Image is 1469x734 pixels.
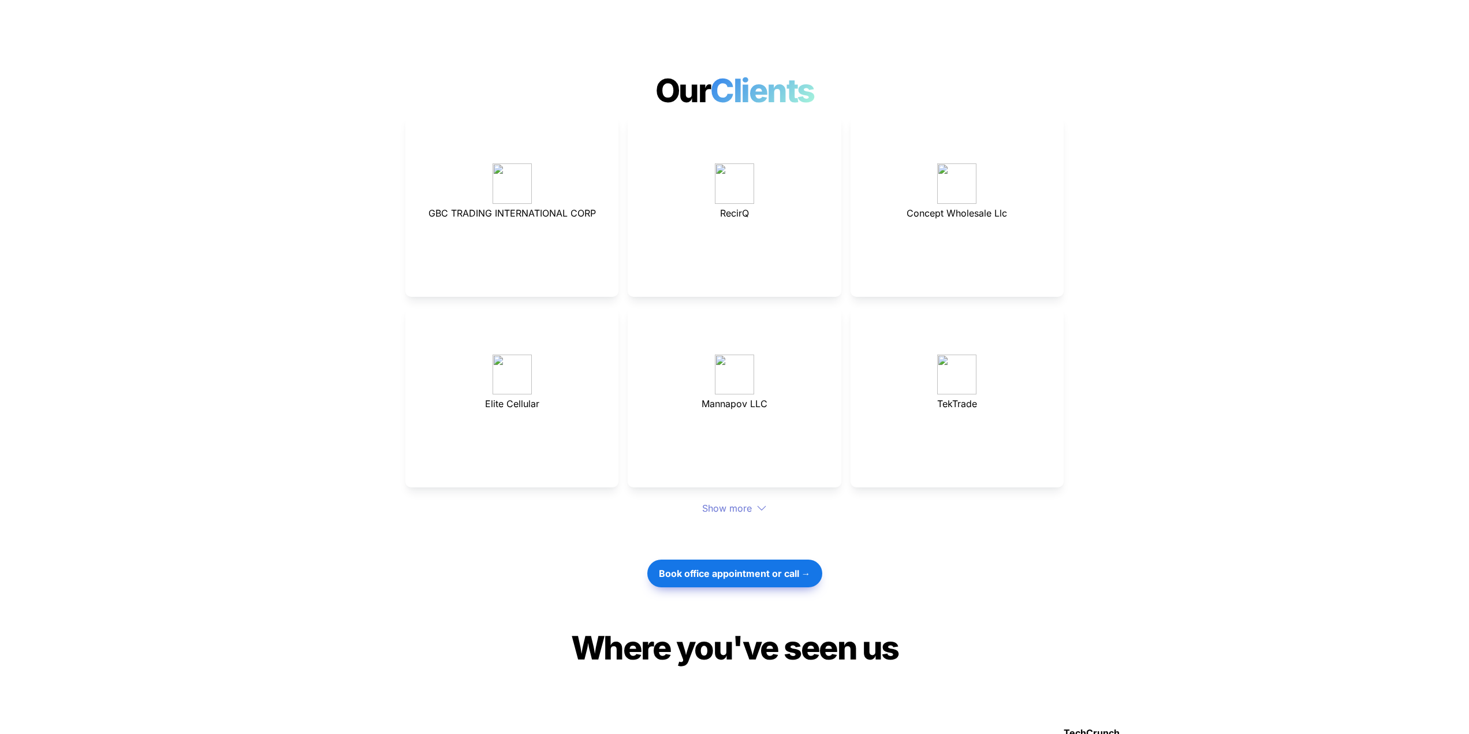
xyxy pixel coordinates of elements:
a: Book office appointment or call → [647,554,822,593]
span: GBC TRADING INTERNATIONAL CORP [428,207,596,219]
span: Join 1000+ happ [689,681,780,695]
span: RecirQ [720,207,749,219]
span: Our [655,71,711,110]
span: Concept Wholesale Llc [907,207,1007,219]
strong: Book office appointment or call → [659,568,811,579]
button: Book office appointment or call → [647,560,822,587]
div: Show more [405,501,1064,515]
span: Mannapov LLC [702,398,767,409]
span: TekTrade [937,398,977,409]
span: Elite Cellular [485,398,539,409]
span: Where you've seen us [571,628,898,668]
span: Clients [710,71,821,110]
